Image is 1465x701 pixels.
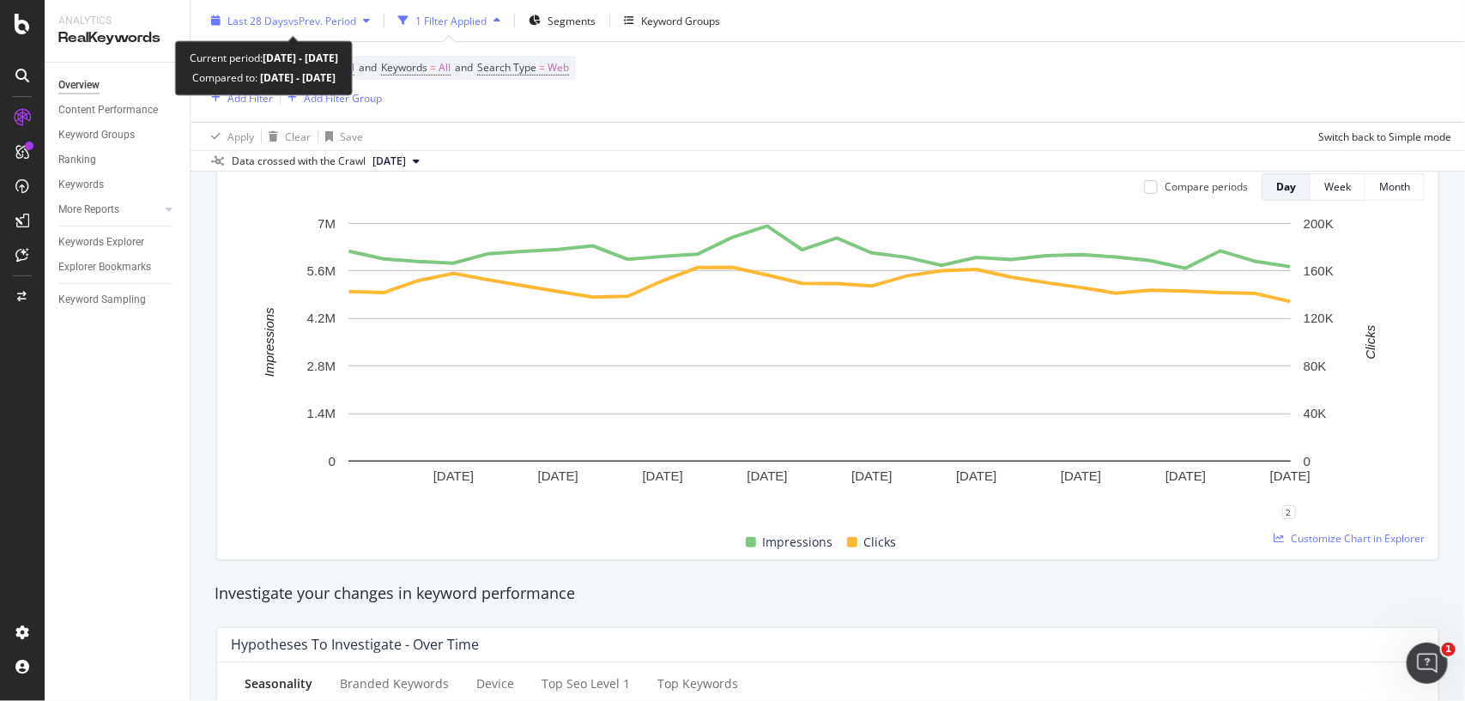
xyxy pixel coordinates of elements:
button: [DATE] [366,151,427,172]
div: 2 [1282,505,1296,519]
text: [DATE] [538,468,578,483]
button: Clear [262,123,311,150]
b: [DATE] - [DATE] [263,51,338,66]
div: Week [1324,179,1351,194]
div: Seasonality [245,675,312,692]
div: More Reports [58,201,119,219]
div: Data crossed with the Crawl [232,154,366,169]
span: Search Type [477,60,536,75]
text: 160K [1304,263,1334,278]
text: 2.8M [307,359,336,373]
div: RealKeywords [58,28,176,48]
button: Add Filter [204,88,273,108]
span: Clicks [864,532,897,553]
button: Segments [522,7,602,34]
text: 5.6M [307,263,336,278]
button: Keyword Groups [617,7,727,34]
div: Overview [58,76,100,94]
div: Hypotheses to Investigate - Over Time [231,636,479,653]
a: Keywords Explorer [58,233,178,251]
text: 0 [1304,454,1311,468]
text: [DATE] [851,468,892,483]
button: Week [1311,173,1365,201]
div: Keyword Groups [641,13,720,27]
div: 1 Filter Applied [415,13,487,27]
div: Analytics [58,14,176,28]
button: 1 Filter Applied [391,7,507,34]
button: Month [1365,173,1425,201]
div: Top seo Level 1 [542,675,630,692]
span: = [430,60,436,75]
a: Keyword Groups [58,126,178,144]
div: Content Performance [58,101,158,119]
span: Customize Chart in Explorer [1291,531,1425,546]
a: Content Performance [58,101,178,119]
div: Top Keywords [657,675,738,692]
a: Overview [58,76,178,94]
a: Customize Chart in Explorer [1274,531,1425,546]
span: Web [548,56,569,80]
span: Last 28 Days [227,13,288,27]
button: Last 28 DaysvsPrev. Period [204,7,377,34]
text: [DATE] [433,468,474,483]
div: Branded Keywords [340,675,449,692]
a: Keyword Sampling [58,291,178,309]
div: Ranking [58,151,96,169]
div: Add Filter [227,90,273,105]
text: [DATE] [1270,468,1311,483]
text: 0 [329,454,336,468]
button: Save [318,123,363,150]
text: 120K [1304,311,1334,326]
span: vs Prev. Period [288,13,356,27]
text: 1.4M [307,406,336,420]
text: Clicks [1364,324,1378,359]
text: [DATE] [1061,468,1101,483]
div: Compared to: [192,69,336,88]
span: Impressions [763,532,833,553]
a: More Reports [58,201,160,219]
text: [DATE] [747,468,787,483]
span: and [455,60,473,75]
span: 2025 Sep. 1st [372,154,406,169]
div: Day [1276,179,1296,194]
div: Device [476,675,514,692]
text: 80K [1304,359,1327,373]
span: 1 [1442,643,1456,656]
text: [DATE] [956,468,996,483]
div: Current period: [190,49,338,69]
text: 4.2M [307,311,336,326]
text: [DATE] [643,468,683,483]
div: Keywords Explorer [58,233,144,251]
div: Explorer Bookmarks [58,258,151,276]
svg: A chart. [231,215,1408,512]
div: Switch back to Simple mode [1318,129,1451,143]
span: Keywords [381,60,427,75]
a: Explorer Bookmarks [58,258,178,276]
span: All [439,56,451,80]
button: Day [1262,173,1311,201]
div: Keyword Groups [58,126,135,144]
div: Keywords [58,176,104,194]
span: = [539,60,545,75]
text: Impressions [262,307,276,377]
div: Clear [285,129,311,143]
text: 7M [318,216,336,231]
text: 200K [1304,216,1334,231]
a: Keywords [58,176,178,194]
text: [DATE] [1165,468,1206,483]
div: Apply [227,129,254,143]
div: Compare periods [1165,179,1248,194]
text: 40K [1304,406,1327,420]
div: Add Filter Group [304,90,382,105]
button: Add Filter Group [281,88,382,108]
iframe: Intercom live chat [1407,643,1448,684]
span: Segments [548,13,596,27]
button: Apply [204,123,254,150]
div: Month [1379,179,1410,194]
div: Keyword Sampling [58,291,146,309]
button: Switch back to Simple mode [1311,123,1451,150]
div: Investigate your changes in keyword performance [215,583,1441,605]
span: and [359,60,377,75]
b: [DATE] - [DATE] [257,71,336,86]
a: Ranking [58,151,178,169]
